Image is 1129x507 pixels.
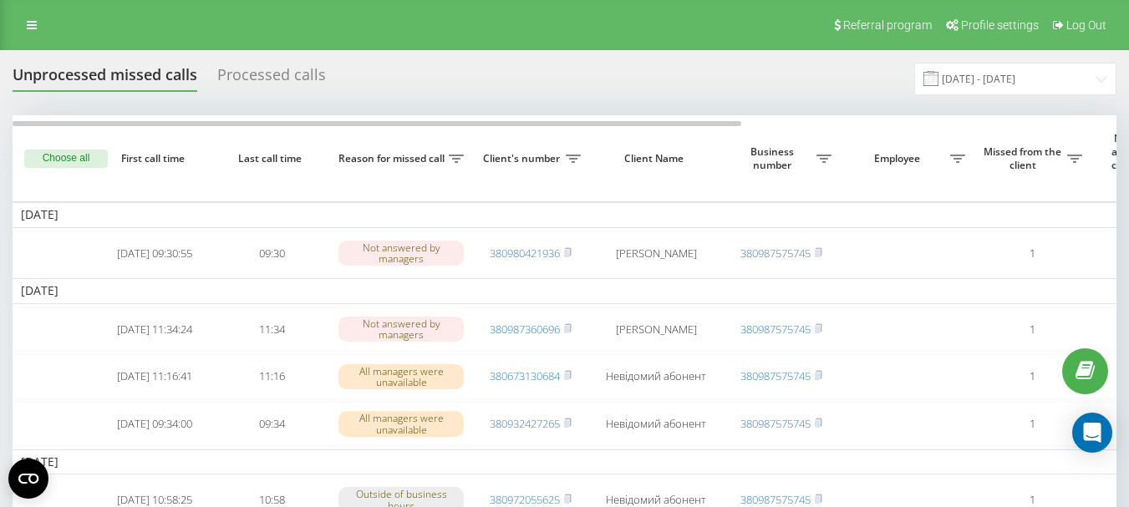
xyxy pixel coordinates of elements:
span: Client's number [481,152,566,165]
td: [DATE] 09:34:00 [96,402,213,446]
td: Невідомий абонент [589,354,723,398]
a: 380987575745 [740,416,811,431]
span: Missed from the client [982,145,1067,171]
td: [DATE] 11:34:24 [96,307,213,352]
div: Open Intercom Messenger [1072,413,1112,453]
td: 11:16 [213,354,330,398]
a: 380932427265 [490,416,560,431]
div: Processed calls [217,66,326,92]
td: [PERSON_NAME] [589,231,723,276]
div: Not answered by managers [338,241,464,266]
td: 09:34 [213,402,330,446]
td: [PERSON_NAME] [589,307,723,352]
span: Profile settings [961,18,1039,32]
div: All managers were unavailable [338,364,464,389]
td: 11:34 [213,307,330,352]
td: [DATE] 09:30:55 [96,231,213,276]
span: Employee [848,152,950,165]
td: Невідомий абонент [589,402,723,446]
a: 380673130684 [490,368,560,383]
td: 09:30 [213,231,330,276]
a: 380987575745 [740,368,811,383]
td: 1 [974,354,1091,398]
a: 380987575745 [740,322,811,337]
td: 1 [974,402,1091,446]
td: 1 [974,307,1091,352]
td: [DATE] 11:16:41 [96,354,213,398]
div: Not answered by managers [338,317,464,342]
a: 380972055625 [490,492,560,507]
span: Referral program [843,18,932,32]
a: 380980421936 [490,246,560,261]
button: Open CMP widget [8,459,48,499]
span: Reason for missed call [338,152,449,165]
span: Log Out [1066,18,1106,32]
button: Choose all [24,150,108,168]
div: All managers were unavailable [338,411,464,436]
a: 380987360696 [490,322,560,337]
span: Business number [731,145,816,171]
span: First call time [109,152,200,165]
span: Last call time [226,152,317,165]
div: Unprocessed missed calls [13,66,197,92]
span: Client Name [603,152,709,165]
td: 1 [974,231,1091,276]
a: 380987575745 [740,246,811,261]
a: 380987575745 [740,492,811,507]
